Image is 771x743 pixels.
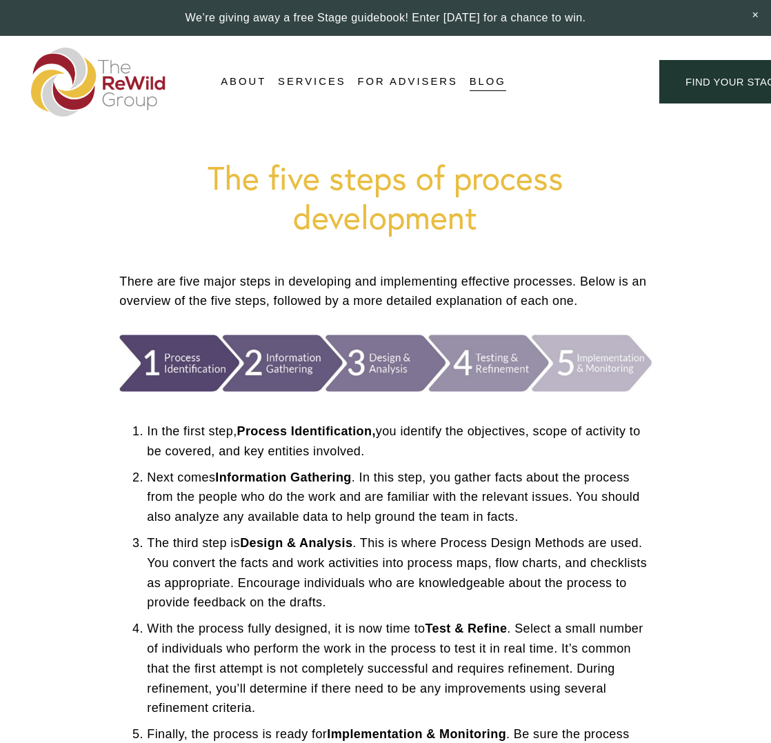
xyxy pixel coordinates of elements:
[278,72,346,92] a: folder dropdown
[147,422,651,462] p: In the first step, you identify the objectives, scope of activity to be covered, and key entities...
[240,536,352,550] strong: Design & Analysis
[327,727,506,741] strong: Implementation & Monitoring
[221,72,266,91] span: About
[31,48,166,117] img: The ReWild Group
[147,533,651,613] p: The third step is . This is where Process Design Methods are used. You convert the facts and work...
[237,424,376,438] strong: Process Identification,
[147,468,651,527] p: Next comes . In this step, you gather facts about the process from the people who do the work and...
[119,158,651,237] h1: The five steps of process development
[357,72,457,92] a: For Advisers
[425,622,507,635] strong: Test & Refine
[470,72,506,92] a: Blog
[215,470,351,484] strong: Information Gathering
[221,72,266,92] a: folder dropdown
[119,272,651,312] p: There are five major steps in developing and implementing effective processes. Below is an overvi...
[278,72,346,91] span: Services
[147,619,651,718] p: With the process fully designed, it is now time to . Select a small number of individuals who per...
